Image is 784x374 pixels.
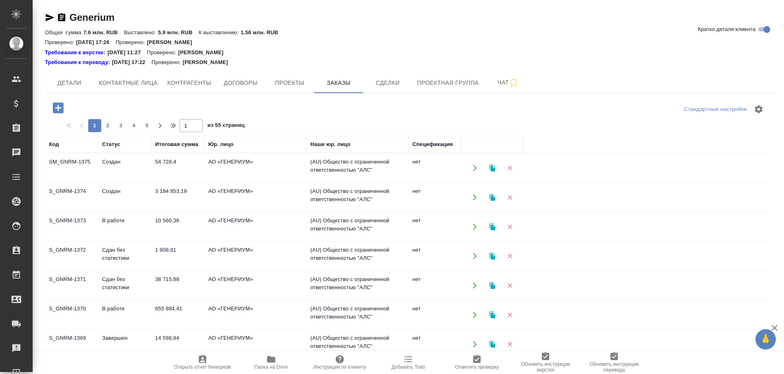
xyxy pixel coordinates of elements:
[306,301,408,329] td: (AU) Общество с ограниченной ответственностью "АЛС"
[183,58,234,66] p: [PERSON_NAME]
[466,189,483,206] button: Открыть
[50,78,89,88] span: Детали
[408,212,461,241] td: нет
[151,154,204,182] td: 54 728,4
[147,49,178,57] p: Проверено:
[408,183,461,212] td: нет
[484,159,501,176] button: Клонировать
[112,58,151,66] p: [DATE] 17:22
[204,154,306,182] td: АО «ГЕНЕРИУМ»
[45,58,112,66] div: Нажми, чтобы открыть папку с инструкцией
[155,140,198,148] div: Итоговая сумма
[484,218,501,235] button: Клонировать
[151,183,204,212] td: 3 184 853,19
[151,212,204,241] td: 10 560,36
[151,330,204,359] td: 14 598,84
[237,351,305,374] button: Папка на Drive
[241,29,284,35] p: 1.56 млн. RUB
[368,78,407,88] span: Сделки
[174,364,231,370] span: Открыть отчет Newspeak
[151,58,183,66] p: Проверено:
[501,336,518,352] button: Удалить
[749,100,768,119] span: Настроить таблицу
[151,271,204,300] td: 38 715,88
[98,330,151,359] td: Завершен
[314,364,366,370] span: Инструкции по клиенту
[167,78,212,88] span: Контрагенты
[516,361,575,373] span: Обновить инструкции верстки
[45,330,98,359] td: S_GNRM-1369
[124,29,158,35] p: Выставлено:
[107,49,147,57] p: [DATE] 11:27
[49,140,59,148] div: Код
[270,78,309,88] span: Проекты
[484,277,501,294] button: Клонировать
[114,119,127,132] button: 3
[140,122,154,130] span: 5
[466,306,483,323] button: Открыть
[374,351,443,374] button: Добавить Todo
[466,336,483,352] button: Открыть
[45,49,107,57] div: Нажми, чтобы открыть папку с инструкцией
[501,218,518,235] button: Удалить
[466,159,483,176] button: Открыть
[484,189,501,206] button: Клонировать
[98,212,151,241] td: В работе
[306,242,408,270] td: (AU) Общество с ограниченной ответственностью "АЛС"
[45,58,112,66] a: Требования к переводу:
[204,242,306,270] td: АО «ГЕНЕРИУМ»
[98,271,151,300] td: Сдан без статистики
[306,183,408,212] td: (AU) Общество с ограниченной ответственностью "АЛС"
[501,277,518,294] button: Удалить
[319,78,358,88] span: Заказы
[501,159,518,176] button: Удалить
[408,154,461,182] td: нет
[140,119,154,132] button: 5
[759,331,773,348] span: 🙏
[511,351,580,374] button: Обновить инструкции верстки
[254,364,288,370] span: Папка на Drive
[417,78,479,88] span: Проектная группа
[208,140,234,148] div: Юр. лицо
[501,306,518,323] button: Удалить
[98,242,151,270] td: Сдан без статистики
[204,183,306,212] td: АО «ГЕНЕРИУМ»
[408,242,461,270] td: нет
[466,218,483,235] button: Открыть
[116,39,147,45] p: Проверено:
[682,103,749,116] div: split button
[488,77,528,88] span: Чат
[158,29,198,35] p: 5.9 млн. RUB
[310,140,351,148] div: Наше юр. лицо
[466,248,483,264] button: Открыть
[408,271,461,300] td: нет
[168,351,237,374] button: Открыть отчет Newspeak
[98,301,151,329] td: В работе
[198,29,241,35] p: К выставлению:
[585,361,644,373] span: Обновить инструкции перевода
[101,122,114,130] span: 2
[204,212,306,241] td: АО «ГЕНЕРИУМ»
[45,271,98,300] td: S_GNRM-1371
[98,154,151,182] td: Создан
[221,78,260,88] span: Договоры
[306,154,408,182] td: (AU) Общество с ограниченной ответственностью "АЛС"
[580,351,648,374] button: Обновить инструкции перевода
[45,29,83,35] p: Общая сумма
[484,248,501,264] button: Клонировать
[45,242,98,270] td: S_GNRM-1372
[99,78,158,88] span: Контактные лица
[698,25,755,33] span: Кратко детали клиента
[47,100,69,116] button: Добавить проект
[306,330,408,359] td: (AU) Общество с ограниченной ответственностью "АЛС"
[45,13,55,22] button: Скопировать ссылку для ЯМессенджера
[466,277,483,294] button: Открыть
[98,183,151,212] td: Создан
[45,49,107,57] a: Требования к верстке:
[204,271,306,300] td: АО «ГЕНЕРИУМ»
[45,154,98,182] td: SM_GNRM-1375
[392,364,425,370] span: Добавить Todo
[204,330,306,359] td: АО «ГЕНЕРИУМ»
[45,183,98,212] td: S_GNRM-1374
[114,122,127,130] span: 3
